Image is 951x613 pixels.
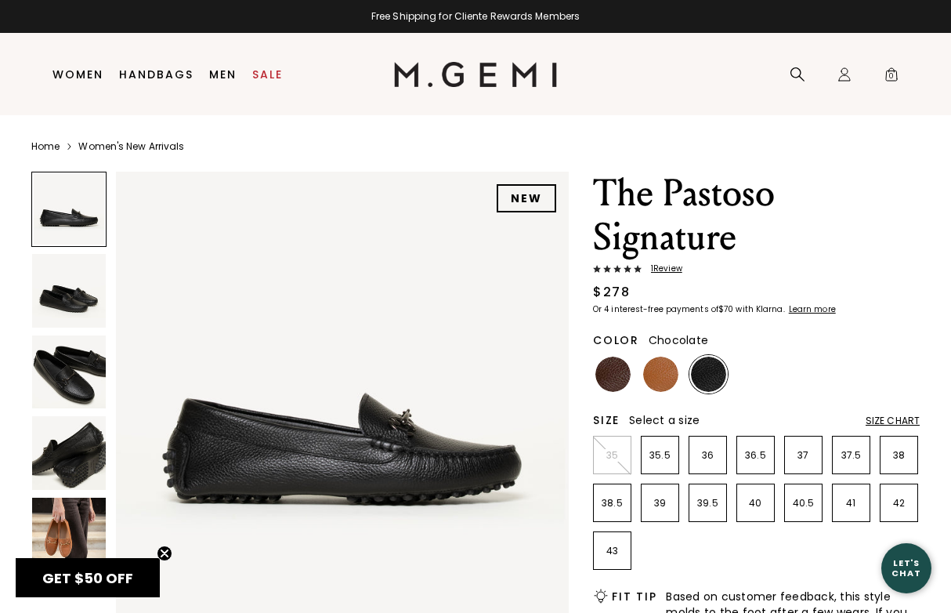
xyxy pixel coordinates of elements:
div: Size Chart [866,415,920,427]
p: 36 [689,449,726,462]
span: 1 Review [642,264,682,274]
div: Let's Chat [881,558,931,578]
klarna-placement-style-cta: Learn more [789,303,836,315]
a: Women [52,68,103,81]
button: Close teaser [157,546,172,561]
p: 38 [880,449,917,462]
klarna-placement-style-amount: $70 [718,303,733,315]
a: Learn more [787,305,836,314]
h2: Fit Tip [612,590,656,603]
a: Men [209,68,237,81]
p: 37 [785,449,822,462]
a: Handbags [119,68,193,81]
p: 38.5 [594,497,631,510]
p: 37.5 [833,449,870,462]
p: 40.5 [785,497,822,510]
a: Home [31,140,60,153]
klarna-placement-style-body: Or 4 interest-free payments of [593,303,718,315]
div: NEW [497,184,556,212]
img: Tan [643,357,678,392]
p: 40 [737,497,774,510]
p: 42 [880,497,917,510]
p: 39 [642,497,678,510]
img: The Pastoso Signature [32,254,106,328]
p: 36.5 [737,449,774,462]
img: Black [691,357,726,392]
img: The Pastoso Signature [32,336,106,409]
span: GET $50 OFF [42,568,133,588]
a: 1Review [593,264,920,277]
img: The Pastoso Signature [32,416,106,490]
p: 43 [594,545,631,557]
span: 0 [884,70,899,85]
a: Sale [252,68,283,81]
klarna-placement-style-body: with Klarna [736,303,786,315]
p: 39.5 [689,497,726,510]
p: 35 [594,449,631,462]
p: 35.5 [642,449,678,462]
h2: Color [593,334,639,346]
img: The Pastoso Signature [32,498,106,571]
span: Chocolate [649,332,708,348]
h1: The Pastoso Signature [593,172,920,259]
a: Women's New Arrivals [78,140,184,153]
span: Select a size [629,412,700,428]
p: 41 [833,497,870,510]
div: $278 [593,283,630,302]
img: Chocolate [595,357,631,392]
h2: Size [593,414,620,426]
div: GET $50 OFFClose teaser [16,558,160,597]
img: M.Gemi [394,62,558,87]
